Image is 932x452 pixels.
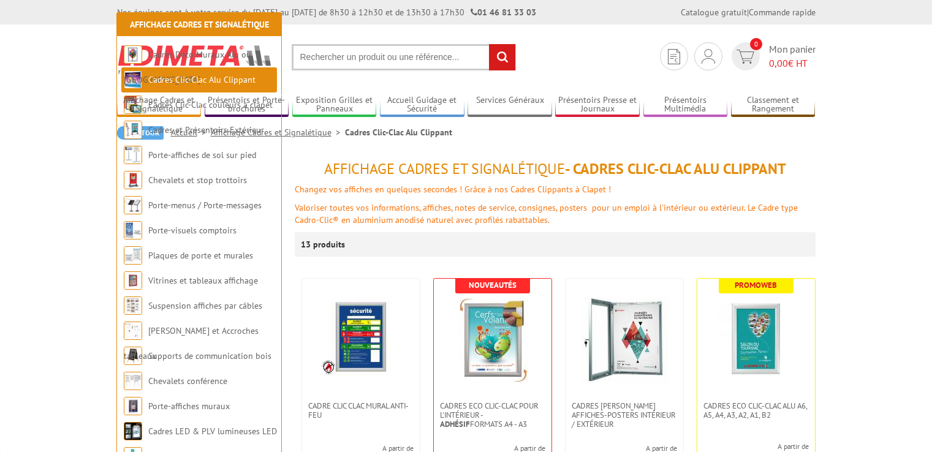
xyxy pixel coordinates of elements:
img: Vitrines et tableaux affichage [124,271,142,290]
a: Présentoirs Presse et Journaux [555,95,640,115]
a: Porte-affiches muraux [148,401,230,412]
a: Exposition Grilles et Panneaux [292,95,377,115]
a: Plaques de porte et murales [148,250,253,261]
a: Porte-affiches de sol sur pied [148,149,256,160]
strong: 01 46 81 33 03 [471,7,536,18]
li: Cadres Clic-Clac Alu Clippant [345,126,452,138]
a: Affichage Cadres et Signalétique [211,127,345,138]
strong: Adhésif [440,419,470,429]
a: Catalogue gratuit [681,7,747,18]
img: Plaques de porte et murales [124,246,142,265]
img: Suspension affiches par câbles [124,296,142,315]
img: Cimaises et Accroches tableaux [124,322,142,340]
div: | [681,6,816,18]
a: [PERSON_NAME] et Accroches tableaux [124,325,259,361]
img: Chevalets conférence [124,372,142,390]
a: Cadres Eco Clic-Clac alu A6, A5, A4, A3, A2, A1, B2 [697,401,815,420]
font: Valoriser toutes vos informations, affiches, notes de service, consignes, posters pour un emploi ... [295,202,798,225]
img: Chevalets et stop trottoirs [124,171,142,189]
img: Cadres vitrines affiches-posters intérieur / extérieur [582,297,667,383]
a: Porte-menus / Porte-messages [148,200,262,211]
a: Cadres Deco Muraux Alu ou [GEOGRAPHIC_DATA] [124,49,251,85]
a: devis rapide 0 Mon panier 0,00€ HT [729,42,816,70]
span: A partir de [718,442,809,451]
img: Cadres Deco Muraux Alu ou Bois [124,45,142,64]
b: Promoweb [735,280,777,290]
img: Cadres Eco Clic-Clac pour l'intérieur - <strong>Adhésif</strong> formats A4 - A3 [450,297,536,383]
p: 13 produits [301,232,347,257]
a: Affichage Cadres et Signalétique [117,95,202,115]
span: Cadre CLIC CLAC Mural ANTI-FEU [308,401,414,420]
a: Classement et Rangement [731,95,816,115]
a: Suspension affiches par câbles [148,300,262,311]
span: Cadres Eco Clic-Clac pour l'intérieur - formats A4 - A3 [440,401,545,429]
a: Porte-visuels comptoirs [148,225,237,236]
h1: - Cadres Clic-Clac Alu Clippant [295,161,816,177]
img: Cadres Eco Clic-Clac alu A6, A5, A4, A3, A2, A1, B2 [713,297,799,383]
img: Porte-affiches de sol sur pied [124,146,142,164]
a: Présentoirs Multimédia [643,95,728,115]
img: devis rapide [737,50,754,64]
a: Cadres Clic-Clac Alu Clippant [148,74,256,85]
img: devis rapide [702,49,715,64]
a: Supports de communication bois [148,350,271,361]
a: Cadres Eco Clic-Clac pour l'intérieur -Adhésifformats A4 - A3 [434,401,551,429]
img: Porte-affiches muraux [124,397,142,415]
div: Nos équipes sont à votre service du [DATE] au [DATE] de 8h30 à 12h30 et de 13h30 à 17h30 [117,6,536,18]
img: devis rapide [668,49,680,64]
a: Accueil Guidage et Sécurité [380,95,464,115]
span: Cadres [PERSON_NAME] affiches-posters intérieur / extérieur [572,401,677,429]
a: Cadres [PERSON_NAME] affiches-posters intérieur / extérieur [566,401,683,429]
span: 0,00 [769,57,788,69]
a: Vitrines et tableaux affichage [148,275,258,286]
span: 0 [750,38,762,50]
span: Mon panier [769,42,816,70]
img: Cadres LED & PLV lumineuses LED [124,422,142,440]
font: Changez vos affiches en quelques secondes ! Grâce à nos Cadres Clippants à Clapet ! [295,184,611,195]
input: rechercher [489,44,515,70]
span: Cadres Eco Clic-Clac alu A6, A5, A4, A3, A2, A1, B2 [703,401,809,420]
a: Affichage Cadres et Signalétique [130,19,269,30]
input: Rechercher un produit ou une référence... [292,44,516,70]
a: Cadres et Présentoirs Extérieur [148,124,264,135]
a: Chevalets et stop trottoirs [148,175,247,186]
span: € HT [769,56,816,70]
img: Porte-visuels comptoirs [124,221,142,239]
a: Cadres LED & PLV lumineuses LED [148,426,277,437]
a: Chevalets conférence [148,375,227,386]
img: Cadres et Présentoirs Extérieur [124,121,142,139]
img: Cadre CLIC CLAC Mural ANTI-FEU [321,297,401,377]
a: Cadre CLIC CLAC Mural ANTI-FEU [302,401,420,420]
a: Présentoirs et Porte-brochures [205,95,289,115]
img: Porte-menus / Porte-messages [124,196,142,214]
a: Services Généraux [468,95,552,115]
a: Commande rapide [749,7,816,18]
span: Affichage Cadres et Signalétique [324,159,565,178]
b: Nouveautés [469,280,517,290]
